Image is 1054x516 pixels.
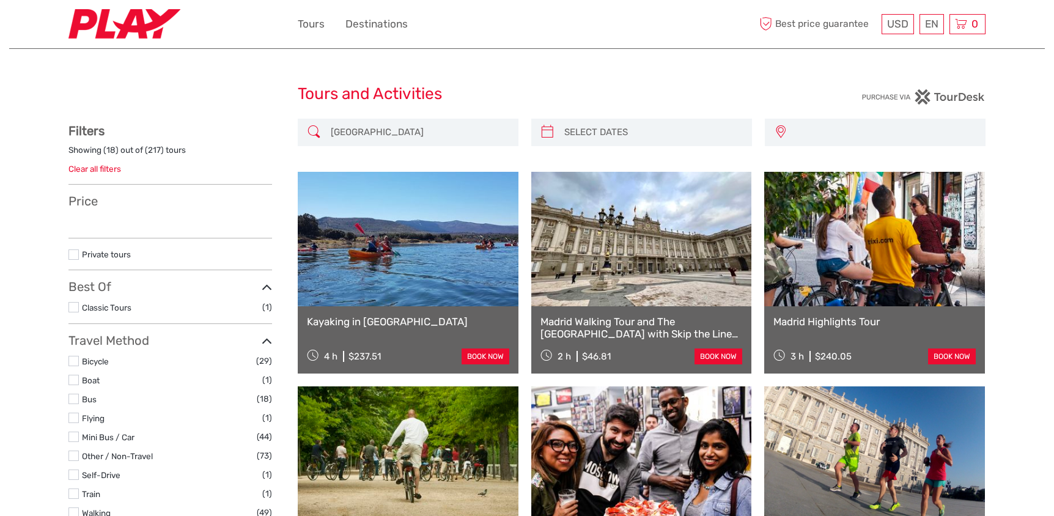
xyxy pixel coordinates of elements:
[82,249,131,259] a: Private tours
[298,84,756,104] h1: Tours and Activities
[262,300,272,314] span: (1)
[82,413,105,423] a: Flying
[540,315,743,341] a: Madrid Walking Tour and The [GEOGRAPHIC_DATA] with Skip the Line Tickets
[558,351,571,362] span: 2 h
[82,394,97,404] a: Bus
[68,164,121,174] a: Clear all filters
[582,351,611,362] div: $46.81
[257,430,272,444] span: (44)
[324,351,337,362] span: 4 h
[861,89,986,105] img: PurchaseViaTourDesk.png
[68,333,272,348] h3: Travel Method
[82,375,100,385] a: Boat
[68,279,272,294] h3: Best Of
[257,392,272,406] span: (18)
[756,14,879,34] span: Best price guarantee
[262,373,272,387] span: (1)
[68,123,105,138] strong: Filters
[262,411,272,425] span: (1)
[148,144,161,156] label: 217
[307,315,509,328] a: Kayaking in [GEOGRAPHIC_DATA]
[928,348,976,364] a: book now
[887,18,908,30] span: USD
[68,9,180,39] img: 2467-7e1744d7-2434-4362-8842-68c566c31c52_logo_small.jpg
[462,348,509,364] a: book now
[68,144,272,163] div: Showing ( ) out of ( ) tours
[298,15,325,33] a: Tours
[82,470,120,480] a: Self-Drive
[106,144,116,156] label: 18
[82,303,131,312] a: Classic Tours
[82,489,100,499] a: Train
[773,315,976,328] a: Madrid Highlights Tour
[348,351,381,362] div: $237.51
[262,468,272,482] span: (1)
[82,356,109,366] a: Bicycle
[257,449,272,463] span: (73)
[970,18,980,30] span: 0
[919,14,944,34] div: EN
[256,354,272,368] span: (29)
[695,348,742,364] a: book now
[790,351,804,362] span: 3 h
[815,351,852,362] div: $240.05
[82,432,135,442] a: Mini Bus / Car
[262,487,272,501] span: (1)
[326,122,512,143] input: SEARCH
[82,451,153,461] a: Other / Non-Travel
[559,122,746,143] input: SELECT DATES
[68,194,272,208] h3: Price
[345,15,408,33] a: Destinations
